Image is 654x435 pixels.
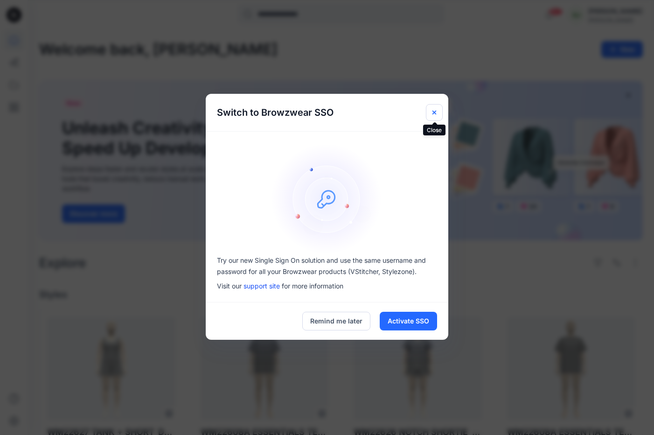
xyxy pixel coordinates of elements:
button: Remind me later [302,312,370,330]
p: Try our new Single Sign On solution and use the same username and password for all your Browzwear... [217,255,437,277]
button: Close [426,104,443,121]
p: Visit our for more information [217,281,437,291]
h5: Switch to Browzwear SSO [206,94,345,131]
button: Activate SSO [380,312,437,330]
a: support site [244,282,280,290]
img: onboarding-sz2.1ef2cb9c.svg [271,143,383,255]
